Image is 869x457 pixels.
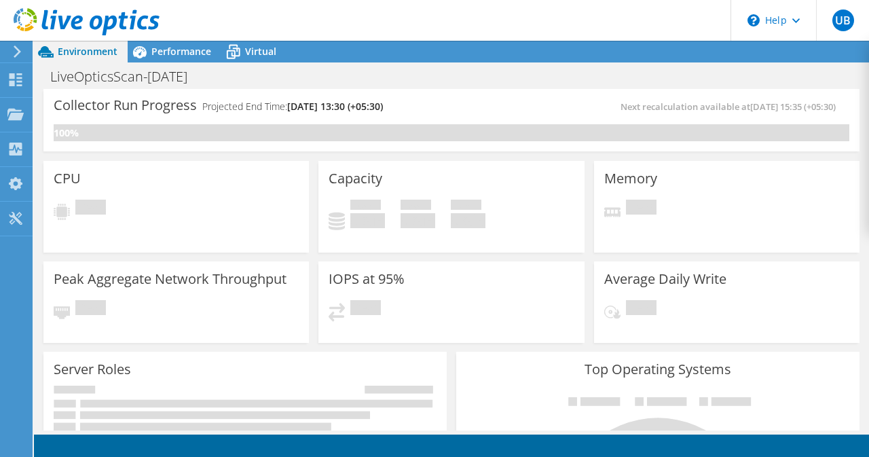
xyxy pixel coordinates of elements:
[75,300,106,318] span: Pending
[832,10,854,31] span: UB
[58,45,117,58] span: Environment
[626,200,657,218] span: Pending
[54,362,131,377] h3: Server Roles
[604,171,657,186] h3: Memory
[75,200,106,218] span: Pending
[54,171,81,186] h3: CPU
[401,213,435,228] h4: 0 GiB
[151,45,211,58] span: Performance
[451,213,485,228] h4: 0 GiB
[287,100,383,113] span: [DATE] 13:30 (+05:30)
[329,171,382,186] h3: Capacity
[350,200,381,213] span: Used
[604,272,726,287] h3: Average Daily Write
[202,99,383,114] h4: Projected End Time:
[626,300,657,318] span: Pending
[750,100,836,113] span: [DATE] 15:35 (+05:30)
[350,213,385,228] h4: 0 GiB
[44,69,208,84] h1: LiveOpticsScan-[DATE]
[451,200,481,213] span: Total
[621,100,843,113] span: Next recalculation available at
[245,45,276,58] span: Virtual
[54,272,286,287] h3: Peak Aggregate Network Throughput
[329,272,405,287] h3: IOPS at 95%
[466,362,849,377] h3: Top Operating Systems
[747,14,760,26] svg: \n
[350,300,381,318] span: Pending
[401,200,431,213] span: Free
